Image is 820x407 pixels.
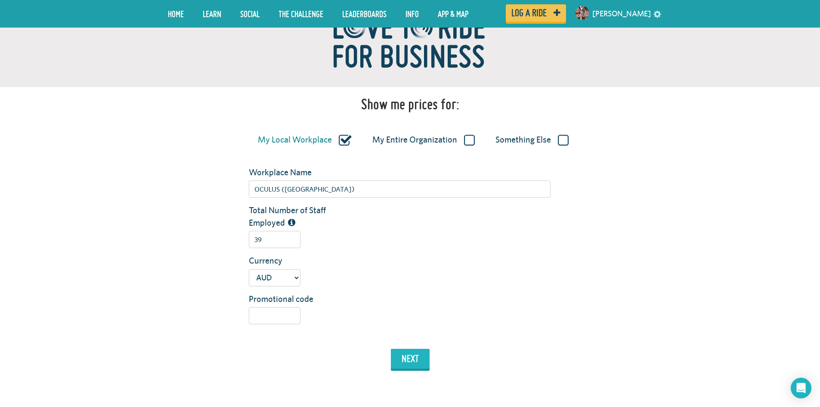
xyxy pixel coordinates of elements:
[361,96,459,113] h1: Show me prices for:
[258,134,352,146] label: My Local Workplace
[506,4,566,22] a: Log a ride
[495,134,569,146] label: Something Else
[653,9,661,18] a: settings drop down toggle
[391,349,430,369] button: next
[196,3,228,25] a: LEARN
[336,3,393,25] a: Leaderboards
[576,6,589,20] img: Small navigation user avatar
[234,3,266,25] a: Social
[431,3,475,25] a: App & Map
[791,378,811,398] div: Open Intercom Messenger
[399,3,425,25] a: Info
[592,3,651,24] a: [PERSON_NAME]
[372,134,475,146] label: My Entire Organization
[242,166,347,179] label: Workplace Name
[161,3,190,25] a: Home
[242,204,347,229] label: Total Number of Staff Employed
[511,9,547,17] span: Log a ride
[242,293,347,305] label: Promotional code
[242,255,347,267] label: Currency
[272,3,330,25] a: The Challenge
